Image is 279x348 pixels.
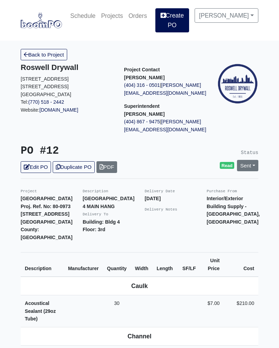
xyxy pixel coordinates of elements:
p: | [124,81,217,97]
a: (404) 316 - 0501 [124,82,160,88]
td: $210.00 [224,295,258,327]
span: Superintendent [124,103,159,109]
td: $7.00 [200,295,224,327]
a: (404) 867 - 9475 [124,119,160,124]
th: Description [21,253,64,277]
p: [STREET_ADDRESS] [21,83,114,91]
a: Sent [237,160,258,171]
b: Channel [127,333,151,340]
b: Caulk [131,283,148,289]
strong: Proj. Ref. No: 80-0973 [21,204,71,209]
td: 30 [103,295,131,327]
div: Website: [21,63,114,114]
a: [PERSON_NAME][EMAIL_ADDRESS][DOMAIN_NAME] [124,82,206,96]
small: Description [83,189,108,193]
a: [PERSON_NAME] [195,8,258,23]
a: Create PO [155,8,189,32]
p: | [124,118,217,133]
th: SF/LF [177,253,200,277]
p: Interior/Exterior Building Supply - [GEOGRAPHIC_DATA], [GEOGRAPHIC_DATA] [207,195,258,226]
strong: [GEOGRAPHIC_DATA] [21,196,72,201]
img: boomPO [21,12,62,28]
a: Projects [98,8,126,23]
p: [GEOGRAPHIC_DATA] [21,91,114,99]
small: Delivery Date [145,189,175,193]
a: Edit PO [21,161,51,173]
strong: [PERSON_NAME] [124,75,165,80]
small: Purchase From [207,189,237,193]
small: Delivery Notes [145,207,177,212]
h3: PO #12 [21,145,134,157]
th: Cost [224,253,258,277]
span: Read [220,162,235,169]
a: Schedule [68,8,98,23]
a: Back to Project [21,49,67,60]
strong: Floor: 3rd [83,227,105,232]
a: Orders [126,8,150,23]
small: Status [241,150,258,155]
strong: [PERSON_NAME] [124,111,165,117]
th: Quantity [103,253,131,277]
strong: [STREET_ADDRESS] [21,211,70,217]
strong: [GEOGRAPHIC_DATA] [21,219,72,225]
th: Unit Price [200,253,224,277]
th: Manufacturer [64,253,103,277]
th: Length [153,253,177,277]
strong: [GEOGRAPHIC_DATA] 4 MAIN HANG [83,196,134,209]
small: Project [21,189,37,193]
a: [PERSON_NAME][EMAIL_ADDRESS][DOMAIN_NAME] [124,119,206,132]
a: (770) 518 - 2442 [28,99,64,105]
strong: Acoustical Sealant (29oz Tube) [25,300,56,321]
strong: County: [GEOGRAPHIC_DATA] [21,227,72,240]
small: Delivery To [83,212,108,216]
h5: Roswell Drywall [21,63,114,72]
p: [STREET_ADDRESS] [21,75,114,83]
p: Tel: [21,98,114,106]
strong: [DATE] [145,196,161,201]
a: Duplicate PO [53,161,95,173]
a: PDF [96,161,117,173]
a: [DOMAIN_NAME] [40,107,79,113]
strong: Building: Bldg 4 [83,219,120,225]
span: Project Contact [124,67,160,72]
th: Width [131,253,153,277]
